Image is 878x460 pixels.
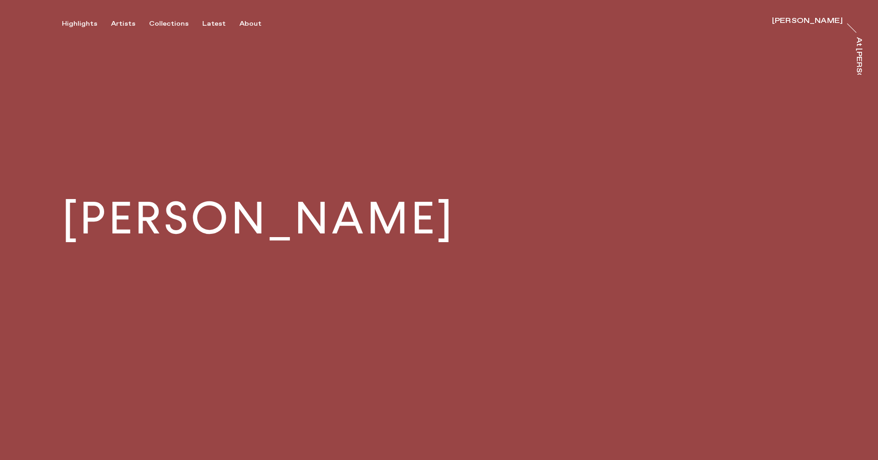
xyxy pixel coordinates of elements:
[111,20,135,28] div: Artists
[772,17,843,27] a: [PERSON_NAME]
[62,196,455,241] h1: [PERSON_NAME]
[62,20,111,28] button: Highlights
[855,37,862,119] div: At [PERSON_NAME]
[149,20,202,28] button: Collections
[239,20,261,28] div: About
[239,20,275,28] button: About
[853,37,862,75] a: At [PERSON_NAME]
[202,20,239,28] button: Latest
[149,20,189,28] div: Collections
[111,20,149,28] button: Artists
[62,20,97,28] div: Highlights
[202,20,226,28] div: Latest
